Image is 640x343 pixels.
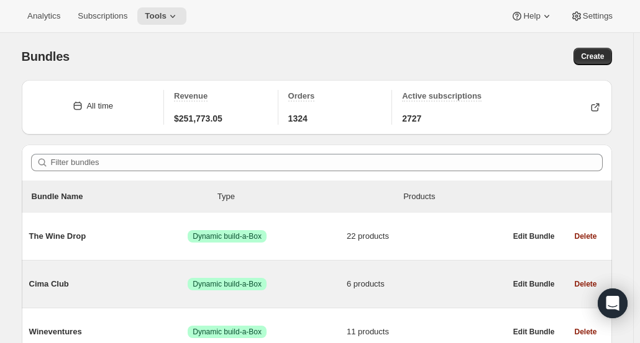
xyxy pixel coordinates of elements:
[563,7,620,25] button: Settings
[29,230,188,243] span: The Wine Drop
[574,231,597,241] span: Delete
[51,154,603,171] input: Filter bundles
[567,323,604,341] button: Delete
[347,278,506,290] span: 6 products
[29,278,188,290] span: Cima Club
[86,100,113,112] div: All time
[581,51,604,61] span: Create
[402,91,482,100] span: Active subscriptions
[193,231,262,241] span: Dynamic build-a-Box
[137,7,186,25] button: Tools
[288,112,308,125] span: 1324
[513,279,555,289] span: Edit Bundle
[29,326,188,338] span: Wineventures
[574,48,611,65] button: Create
[503,7,560,25] button: Help
[22,50,70,63] span: Bundles
[347,326,506,338] span: 11 products
[567,275,604,293] button: Delete
[32,190,217,203] p: Bundle Name
[567,228,604,245] button: Delete
[583,11,613,21] span: Settings
[20,7,68,25] button: Analytics
[574,279,597,289] span: Delete
[145,11,167,21] span: Tools
[598,288,628,318] div: Open Intercom Messenger
[506,275,562,293] button: Edit Bundle
[523,11,540,21] span: Help
[174,112,222,125] span: $251,773.05
[403,190,589,203] div: Products
[193,279,262,289] span: Dynamic build-a-Box
[402,112,421,125] span: 2727
[78,11,127,21] span: Subscriptions
[217,190,403,203] div: Type
[513,231,555,241] span: Edit Bundle
[27,11,60,21] span: Analytics
[347,230,506,243] span: 22 products
[506,228,562,245] button: Edit Bundle
[288,91,315,100] span: Orders
[193,327,262,337] span: Dynamic build-a-Box
[574,327,597,337] span: Delete
[513,327,555,337] span: Edit Bundle
[70,7,135,25] button: Subscriptions
[174,91,208,100] span: Revenue
[506,323,562,341] button: Edit Bundle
